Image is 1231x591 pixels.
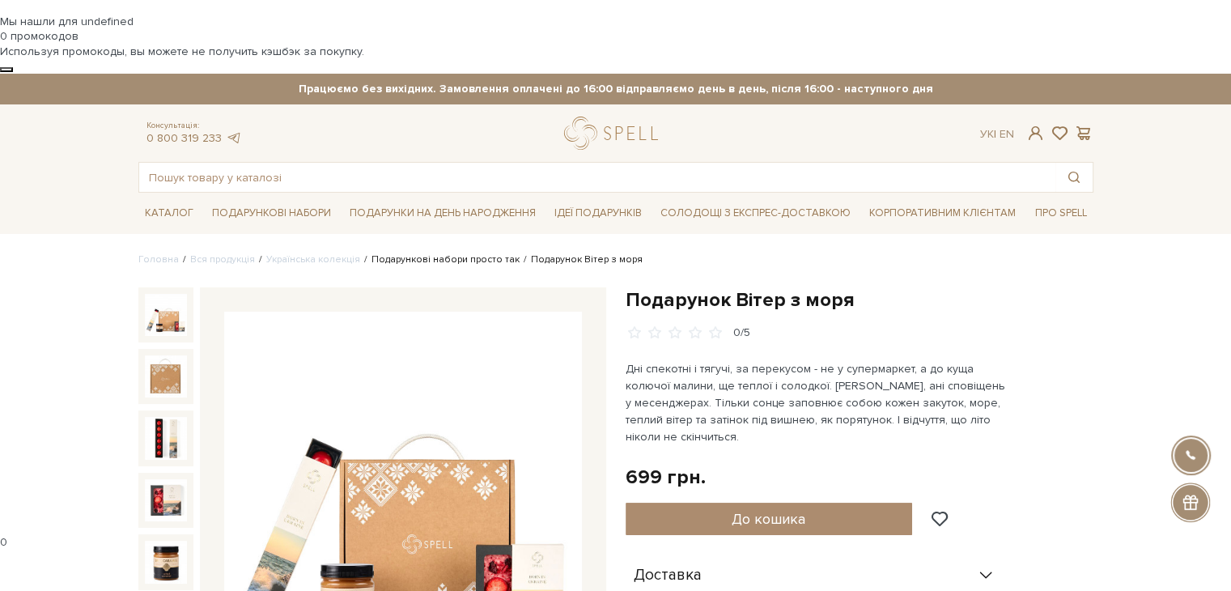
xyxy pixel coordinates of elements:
a: Про Spell [1028,201,1093,226]
a: Вся продукція [190,253,255,266]
a: Подарунки на День народження [343,201,542,226]
div: 699 грн. [626,465,706,490]
span: Консультація: [146,121,242,131]
button: Пошук товару у каталозі [1055,163,1093,192]
a: Каталог [138,201,200,226]
a: Солодощі з експрес-доставкою [654,199,857,227]
img: Подарунок Вітер з моря [145,355,187,398]
a: logo [564,117,665,150]
img: Подарунок Вітер з моря [145,417,187,459]
p: Дні спекотні і тягучі, за перекусом - не у супермаркет, а до куща колючої малини, ще теплої і сол... [626,360,1005,445]
a: 0 800 319 233 [146,131,222,145]
img: Подарунок Вітер з моря [145,479,187,521]
a: Подарункові набори [206,201,337,226]
li: Подарунок Вітер з моря [520,253,643,267]
span: До кошика [732,510,805,528]
img: Подарунок Вітер з моря [145,294,187,336]
div: Ук [980,127,1014,142]
h1: Подарунок Вітер з моря [626,287,1093,313]
span: | [994,127,996,141]
span: Доставка [634,568,702,583]
button: До кошика [626,503,913,535]
a: Корпоративним клієнтам [863,201,1022,226]
strong: Працюємо без вихідних. Замовлення оплачені до 16:00 відправляємо день в день, після 16:00 - насту... [138,82,1093,96]
a: Подарункові набори просто так [371,253,520,266]
input: Пошук товару у каталозі [139,163,1055,192]
a: En [1000,127,1014,141]
a: Ідеї подарунків [548,201,648,226]
div: 0/5 [733,325,750,341]
a: Головна [138,253,179,266]
a: Українська колекція [266,253,360,266]
img: Подарунок Вітер з моря [145,541,187,583]
a: telegram [226,131,242,145]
